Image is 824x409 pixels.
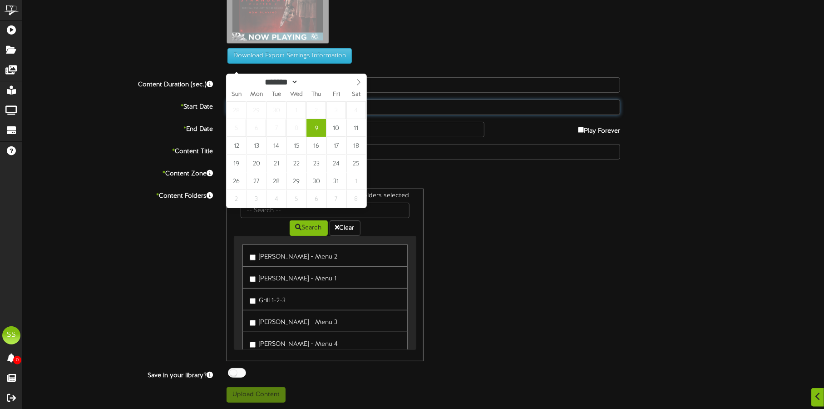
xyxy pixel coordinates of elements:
span: October 15, 2025 [286,137,306,155]
label: Content Zone [16,166,220,179]
span: 0 [13,356,21,364]
span: Wed [286,92,306,98]
span: November 7, 2025 [326,190,346,208]
input: [PERSON_NAME] - Menu 4 [250,342,256,348]
input: [PERSON_NAME] - Menu 2 [250,254,256,260]
span: September 30, 2025 [266,101,286,119]
span: October 19, 2025 [227,155,246,172]
span: October 12, 2025 [227,137,246,155]
span: October 6, 2025 [247,119,266,137]
span: October 20, 2025 [247,155,266,172]
span: October 2, 2025 [306,101,326,119]
span: October 13, 2025 [247,137,266,155]
button: Upload Content [227,387,286,403]
div: SS [2,326,20,344]
span: October 10, 2025 [326,119,346,137]
label: [PERSON_NAME] - Menu 3 [250,315,337,327]
span: Thu [306,92,326,98]
span: November 2, 2025 [227,190,246,208]
button: Clear [330,220,360,236]
span: September 28, 2025 [227,101,246,119]
span: November 5, 2025 [286,190,306,208]
label: Start Date [16,100,220,112]
span: October 14, 2025 [266,137,286,155]
span: October 29, 2025 [286,172,306,190]
label: [PERSON_NAME] - Menu 4 [250,337,338,349]
span: November 1, 2025 [346,172,366,190]
span: October 4, 2025 [346,101,366,119]
span: October 23, 2025 [306,155,326,172]
button: Download Export Settings Information [227,48,352,64]
span: Sun [227,92,247,98]
button: Search [290,220,328,236]
span: Sat [346,92,366,98]
span: October 7, 2025 [266,119,286,137]
span: October 3, 2025 [326,101,346,119]
label: End Date [16,122,220,134]
label: [PERSON_NAME] - Menu 2 [250,249,337,262]
span: November 8, 2025 [346,190,366,208]
span: October 18, 2025 [346,137,366,155]
span: November 4, 2025 [266,190,286,208]
input: [PERSON_NAME] - Menu 3 [250,320,256,326]
input: Year [298,77,331,87]
input: [PERSON_NAME] - Menu 1 [250,276,256,282]
label: Content Duration (sec.) [16,77,220,90]
label: Content Title [16,144,220,156]
label: Content Folders [16,189,220,201]
span: Tue [266,92,286,98]
input: Grill 1-2-3 [250,298,256,304]
span: October 17, 2025 [326,137,346,155]
span: October 24, 2025 [326,155,346,172]
span: October 25, 2025 [346,155,366,172]
span: October 30, 2025 [306,172,326,190]
span: October 16, 2025 [306,137,326,155]
span: September 29, 2025 [247,101,266,119]
span: October 21, 2025 [266,155,286,172]
span: October 31, 2025 [326,172,346,190]
span: October 11, 2025 [346,119,366,137]
input: Title of this Content [227,144,621,160]
span: October 28, 2025 [266,172,286,190]
span: October 27, 2025 [247,172,266,190]
span: October 9, 2025 [306,119,326,137]
label: Play Forever [578,122,620,136]
span: October 1, 2025 [286,101,306,119]
a: Download Export Settings Information [223,53,352,60]
label: Grill 1-2-3 [250,293,286,305]
span: October 8, 2025 [286,119,306,137]
input: Play Forever [578,127,584,133]
span: October 26, 2025 [227,172,246,190]
label: Save in your library? [16,368,220,380]
span: October 5, 2025 [227,119,246,137]
span: Mon [247,92,266,98]
span: October 22, 2025 [286,155,306,172]
span: November 6, 2025 [306,190,326,208]
input: -- Search -- [241,203,410,218]
span: November 3, 2025 [247,190,266,208]
span: Fri [326,92,346,98]
label: [PERSON_NAME] - Menu 1 [250,271,336,284]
